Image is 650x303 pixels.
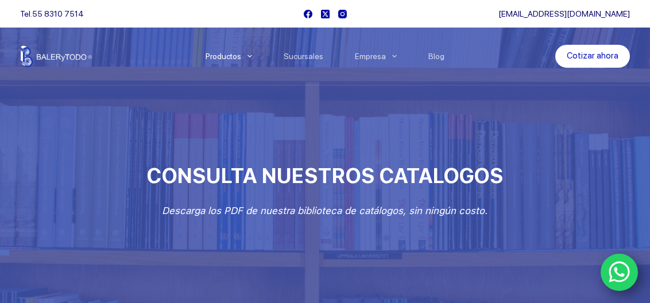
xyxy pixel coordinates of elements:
[162,205,487,216] em: Descarga los PDF de nuestra biblioteca de catálogos, sin ningún costo.
[20,9,84,18] span: Tel.
[190,28,461,85] nav: Menu Principal
[601,254,639,292] a: WhatsApp
[304,10,312,18] a: Facebook
[555,45,630,68] a: Cotizar ahora
[146,164,503,188] span: CONSULTA NUESTROS CATALOGOS
[32,9,84,18] a: 55 8310 7514
[321,10,330,18] a: X (Twitter)
[338,10,347,18] a: Instagram
[20,45,92,67] img: Balerytodo
[498,9,630,18] a: [EMAIL_ADDRESS][DOMAIN_NAME]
